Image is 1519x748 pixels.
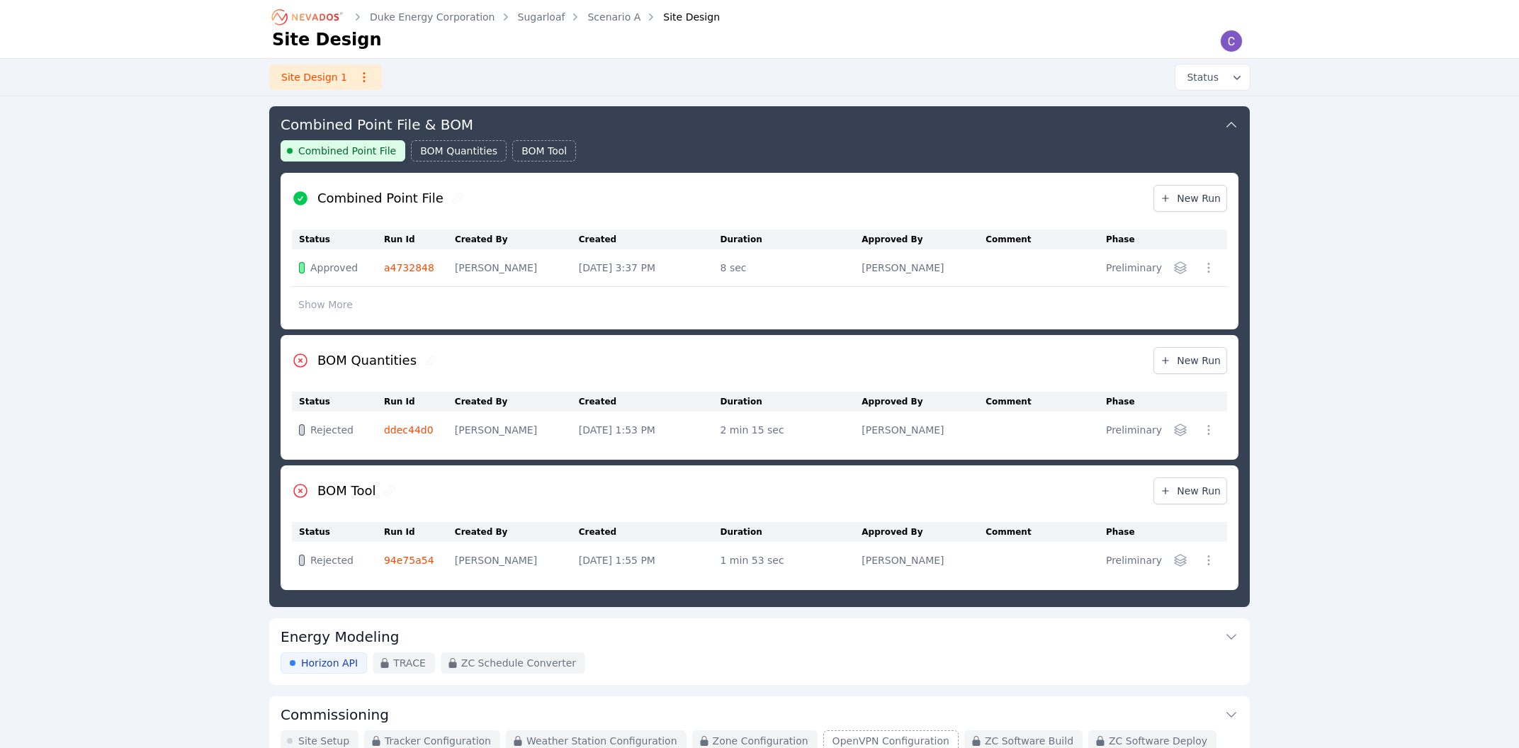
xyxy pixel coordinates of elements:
nav: Breadcrumb [272,6,720,28]
th: Phase [1106,229,1169,249]
th: Created [579,392,721,412]
th: Duration [721,392,862,412]
th: Status [292,392,384,412]
h3: Combined Point File & BOM [281,115,473,135]
h3: Commissioning [281,705,389,725]
th: Phase [1106,392,1169,412]
span: New Run [1160,484,1221,498]
td: [PERSON_NAME] [862,412,986,448]
span: Zone Configuration [713,734,808,748]
h1: Site Design [272,28,382,51]
td: [PERSON_NAME] [862,542,986,579]
th: Comment [986,229,1106,249]
td: [PERSON_NAME] [455,542,579,579]
div: Combined Point File & BOMCombined Point FileBOM QuantitiesBOM ToolCombined Point FileNew RunStatu... [269,106,1250,607]
a: New Run [1153,477,1227,504]
span: Combined Point File [298,144,396,158]
a: Duke Energy Corporation [370,10,495,24]
div: Energy ModelingHorizon APITRACEZC Schedule Converter [269,618,1250,685]
h2: Combined Point File [317,188,444,208]
th: Run Id [384,229,455,249]
button: Show More [292,291,359,318]
button: Combined Point File & BOM [281,106,1238,140]
th: Run Id [384,392,455,412]
a: Site Design 1 [269,64,382,90]
th: Approved By [862,229,986,249]
div: Preliminary [1106,261,1162,275]
span: ZC Software Build [985,734,1073,748]
span: OpenVPN Configuration [832,734,949,748]
td: [DATE] 1:53 PM [579,412,721,448]
span: Rejected [310,553,354,567]
a: a4732848 [384,262,434,273]
td: [PERSON_NAME] [455,412,579,448]
th: Comment [986,392,1106,412]
span: TRACE [393,656,426,670]
span: Weather Station Configuration [526,734,677,748]
div: Site Design [643,10,720,24]
th: Comment [986,522,1106,542]
a: New Run [1153,347,1227,374]
th: Duration [721,522,862,542]
td: [DATE] 1:55 PM [579,542,721,579]
button: Commissioning [281,696,1238,730]
div: 2 min 15 sec [721,423,855,437]
h3: Energy Modeling [281,627,399,647]
span: Tracker Configuration [385,734,491,748]
span: Approved [310,261,358,275]
span: New Run [1160,353,1221,368]
th: Approved By [862,522,986,542]
th: Approved By [862,392,986,412]
a: ddec44d0 [384,424,434,436]
th: Created By [455,229,579,249]
h2: BOM Tool [317,481,375,501]
span: BOM Tool [521,144,567,158]
a: New Run [1153,185,1227,212]
th: Duration [721,229,862,249]
td: [DATE] 3:37 PM [579,249,721,287]
td: [PERSON_NAME] [862,249,986,287]
th: Created By [455,392,579,412]
a: 94e75a54 [384,555,434,566]
span: BOM Quantities [420,144,497,158]
span: Horizon API [301,656,358,670]
div: 8 sec [721,261,855,275]
th: Created By [455,522,579,542]
th: Created [579,229,721,249]
span: Status [1181,70,1219,84]
img: Carl Jackson [1220,30,1243,52]
th: Status [292,229,384,249]
button: Energy Modeling [281,618,1238,652]
span: New Run [1160,191,1221,205]
div: Preliminary [1106,553,1162,567]
span: Site Setup [298,734,349,748]
span: ZC Software Deploy [1109,734,1207,748]
th: Run Id [384,522,455,542]
h2: BOM Quantities [317,351,417,370]
td: [PERSON_NAME] [455,249,579,287]
th: Phase [1106,522,1169,542]
a: Sugarloaf [518,10,565,24]
a: Scenario A [587,10,640,24]
button: Status [1175,64,1250,90]
span: Rejected [310,423,354,437]
th: Status [292,522,384,542]
div: Preliminary [1106,423,1162,437]
th: Created [579,522,721,542]
span: ZC Schedule Converter [461,656,576,670]
div: 1 min 53 sec [721,553,855,567]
